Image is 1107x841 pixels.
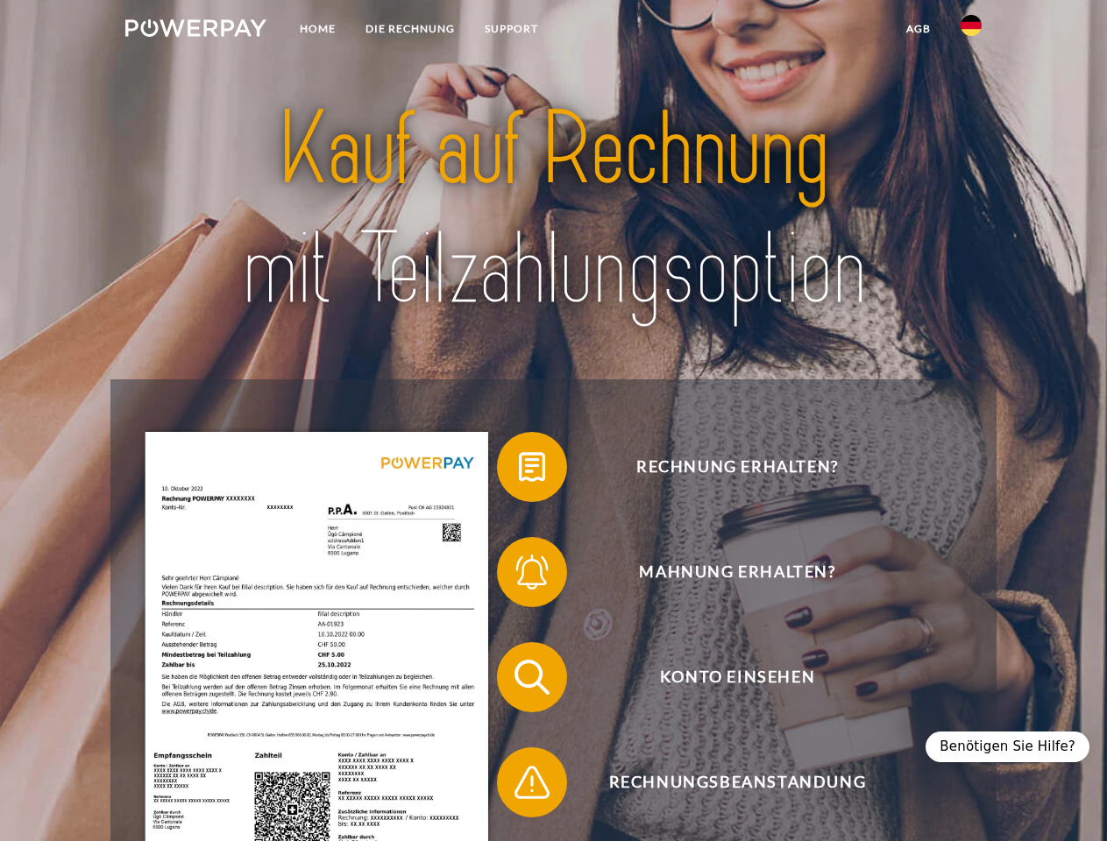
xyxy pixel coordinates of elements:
img: qb_bill.svg [510,445,554,489]
span: Rechnung erhalten? [522,432,952,502]
img: qb_bell.svg [510,550,554,594]
a: Home [285,13,351,45]
button: Rechnungsbeanstandung [497,747,953,817]
button: Rechnung erhalten? [497,432,953,502]
span: Konto einsehen [522,642,952,712]
a: SUPPORT [470,13,553,45]
span: Rechnungsbeanstandung [522,747,952,817]
a: DIE RECHNUNG [351,13,470,45]
img: logo-powerpay-white.svg [125,19,266,37]
div: Benötigen Sie Hilfe? [926,731,1089,762]
img: qb_search.svg [510,655,554,699]
button: Konto einsehen [497,642,953,712]
a: agb [891,13,946,45]
span: Mahnung erhalten? [522,537,952,607]
img: title-powerpay_de.svg [167,84,940,336]
img: qb_warning.svg [510,760,554,804]
img: de [961,15,982,36]
button: Mahnung erhalten? [497,537,953,607]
